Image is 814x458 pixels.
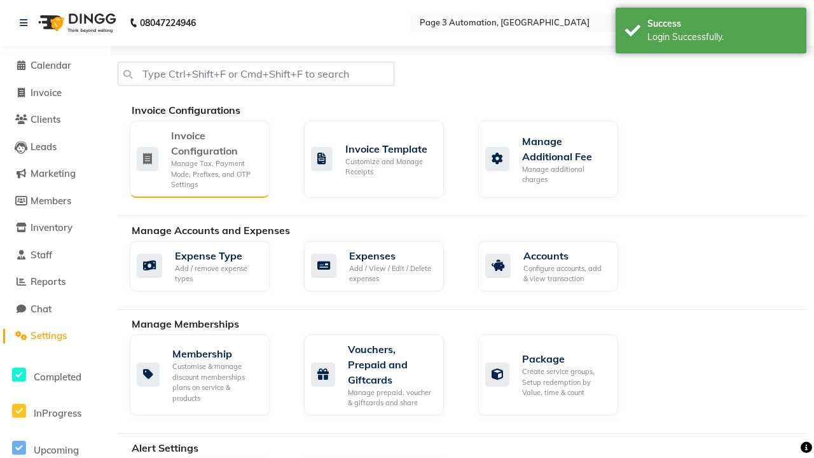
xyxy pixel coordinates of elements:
span: Leads [31,141,57,153]
a: Settings [3,329,108,343]
a: Reports [3,275,108,289]
span: Reports [31,275,66,288]
a: Invoice ConfigurationManage Tax, Payment Mode, Prefixes, and OTP Settings [130,121,285,198]
div: Configure accounts, add & view transaction [523,263,608,284]
a: Calendar [3,59,108,73]
span: Marketing [31,167,76,179]
a: ExpensesAdd / View / Edit / Delete expenses [304,241,459,291]
a: Expense TypeAdd / remove expense types [130,241,285,291]
span: InProgress [34,407,81,419]
span: Inventory [31,221,72,233]
span: Chat [31,303,52,315]
a: Invoice [3,86,108,101]
span: Invoice [31,87,62,99]
a: Chat [3,302,108,317]
div: Customize and Manage Receipts [345,156,434,177]
span: Members [31,195,71,207]
b: 08047224946 [140,5,196,41]
div: Expenses [349,248,434,263]
span: Completed [34,371,81,383]
div: Package [522,351,608,366]
span: Staff [31,249,52,261]
span: Clients [31,113,60,125]
div: Invoice Template [345,141,434,156]
div: Success [647,17,797,31]
div: Customise & manage discount memberships plans on service & products [172,361,259,403]
a: Staff [3,248,108,263]
a: AccountsConfigure accounts, add & view transaction [478,241,633,291]
div: Invoice Configuration [171,128,259,158]
div: Add / View / Edit / Delete expenses [349,263,434,284]
a: MembershipCustomise & manage discount memberships plans on service & products [130,335,285,415]
img: logo [32,5,120,41]
a: Invoice TemplateCustomize and Manage Receipts [304,121,459,198]
span: Upcoming [34,444,79,456]
div: Vouchers, Prepaid and Giftcards [348,342,434,387]
a: PackageCreate service groups, Setup redemption by Value, time & count [478,335,633,415]
div: Manage Additional Fee [522,134,608,164]
div: Login Successfully. [647,31,797,44]
a: Members [3,194,108,209]
div: Create service groups, Setup redemption by Value, time & count [522,366,608,398]
div: Add / remove expense types [175,263,259,284]
a: Manage Additional FeeManage additional charges [478,121,633,198]
div: Membership [172,346,259,361]
a: Clients [3,113,108,127]
div: Manage prepaid, voucher & giftcards and share [348,387,434,408]
a: Inventory [3,221,108,235]
div: Accounts [523,248,608,263]
a: Marketing [3,167,108,181]
div: Manage additional charges [522,164,608,185]
input: Type Ctrl+Shift+F or Cmd+Shift+F to search [118,62,394,86]
a: Vouchers, Prepaid and GiftcardsManage prepaid, voucher & giftcards and share [304,335,459,415]
span: Settings [31,330,67,342]
a: Leads [3,140,108,155]
span: Calendar [31,59,71,71]
div: Expense Type [175,248,259,263]
div: Manage Tax, Payment Mode, Prefixes, and OTP Settings [171,158,259,190]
